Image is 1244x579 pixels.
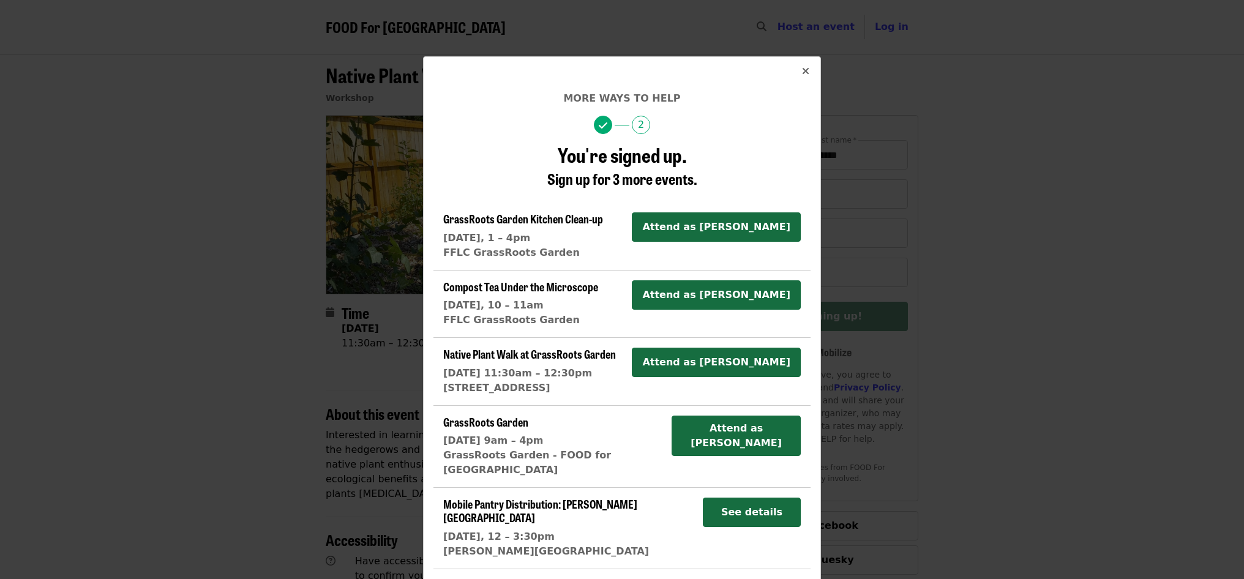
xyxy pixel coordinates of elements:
span: GrassRoots Garden Kitchen Clean-up [443,211,603,226]
button: Close [791,57,820,86]
div: [DATE], 1 – 4pm [443,231,603,245]
button: Attend as [PERSON_NAME] [672,416,801,456]
span: You're signed up. [558,140,687,169]
div: [STREET_ADDRESS] [443,381,616,395]
button: Attend as [PERSON_NAME] [632,212,801,242]
i: times icon [802,65,809,77]
button: See details [703,498,801,527]
div: [PERSON_NAME][GEOGRAPHIC_DATA] [443,544,693,559]
div: [DATE] 11:30am – 12:30pm [443,366,616,381]
div: FFLC GrassRoots Garden [443,245,603,260]
i: check icon [599,120,607,132]
a: Compost Tea Under the Microscope[DATE], 10 – 11amFFLC GrassRoots Garden [443,280,598,328]
button: Attend as [PERSON_NAME] [632,280,801,310]
a: Native Plant Walk at GrassRoots Garden[DATE] 11:30am – 12:30pm[STREET_ADDRESS] [443,348,616,395]
button: Attend as [PERSON_NAME] [632,348,801,377]
a: GrassRoots Garden Kitchen Clean-up[DATE], 1 – 4pmFFLC GrassRoots Garden [443,212,603,260]
a: Mobile Pantry Distribution: [PERSON_NAME][GEOGRAPHIC_DATA][DATE], 12 – 3:30pm[PERSON_NAME][GEOGRA... [443,498,693,558]
span: 2 [632,116,650,134]
a: See details [703,506,801,518]
div: [DATE], 10 – 11am [443,298,598,313]
div: FFLC GrassRoots Garden [443,313,598,327]
span: GrassRoots Garden [443,414,528,430]
div: GrassRoots Garden - FOOD for [GEOGRAPHIC_DATA] [443,448,662,477]
a: GrassRoots Garden[DATE] 9am – 4pmGrassRoots Garden - FOOD for [GEOGRAPHIC_DATA] [443,416,662,478]
span: Mobile Pantry Distribution: [PERSON_NAME][GEOGRAPHIC_DATA] [443,496,637,525]
span: Sign up for 3 more events. [547,168,697,189]
span: Compost Tea Under the Microscope [443,278,598,294]
span: Native Plant Walk at GrassRoots Garden [443,346,616,362]
div: [DATE] 9am – 4pm [443,433,662,448]
div: [DATE], 12 – 3:30pm [443,529,693,544]
span: More ways to help [563,92,680,104]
